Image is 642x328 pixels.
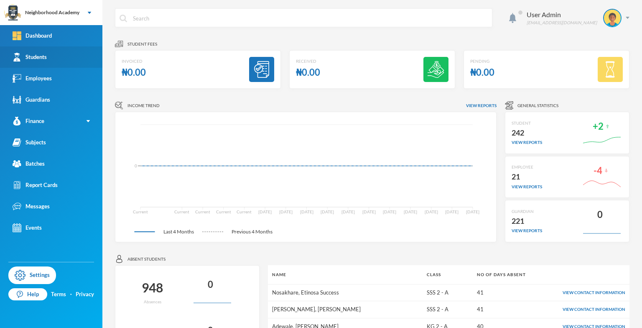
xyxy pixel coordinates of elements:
tspan: Current [174,209,189,214]
input: Search [132,9,488,28]
div: Report Cards [13,181,58,190]
td: SSS 2 - A [423,301,473,318]
span: Student fees [127,41,157,47]
div: Dashboard [13,31,52,40]
div: 0 [597,207,603,223]
td: Nosakhare, Etinosa Success [268,284,423,301]
div: Events [13,223,42,232]
tspan: [DATE] [445,209,459,214]
tspan: [DATE] [321,209,334,214]
td: [PERSON_NAME], [PERSON_NAME] [268,301,423,318]
div: STUDENT [512,120,542,126]
div: view reports [512,139,542,146]
tspan: Current [237,209,252,214]
a: Pending₦0.00 [464,50,629,89]
div: Students [13,53,47,61]
div: Invoiced [122,58,146,64]
td: 41 [473,284,543,301]
div: Finance [13,117,44,126]
th: Name [268,265,423,284]
span: Last 4 Months [155,228,202,236]
a: Invoiced₦0.00 [115,50,281,89]
td: 41 [473,301,543,318]
div: View Contact Information [547,290,625,296]
div: Received [296,58,320,64]
div: ₦0.00 [470,64,494,81]
div: Guardians [13,95,50,104]
img: STUDENT [604,10,621,26]
tspan: Current [195,209,210,214]
div: 221 [512,215,542,228]
div: Batches [13,159,45,168]
div: 242 [512,126,542,140]
div: View Contact Information [547,306,625,313]
a: Privacy [76,290,94,299]
div: Absences [144,299,161,305]
th: Class [423,265,473,284]
div: 0 [208,277,213,293]
div: ₦0.00 [122,64,146,81]
tspan: [DATE] [258,209,272,214]
img: logo [5,5,21,21]
div: -4 [594,163,602,179]
span: View reports [466,102,497,109]
tspan: [DATE] [362,209,376,214]
div: Employees [13,74,52,83]
div: GUARDIAN [512,208,542,215]
div: view reports [512,228,542,234]
div: 21 [512,170,542,184]
a: Help [8,288,47,301]
div: Subjects [13,138,46,147]
div: · [70,290,72,299]
span: Absent students [127,256,166,262]
tspan: [DATE] [425,209,438,214]
div: ₦0.00 [296,64,320,81]
span: Income Trend [127,102,160,109]
img: search [120,15,127,22]
div: Neighborhood Academy [25,9,79,16]
tspan: Current [133,209,148,214]
tspan: [DATE] [279,209,293,214]
th: No of days absent [473,265,543,284]
tspan: [DATE] [404,209,417,214]
div: Messages [13,202,50,211]
tspan: [DATE] [341,209,355,214]
a: Settings [8,266,56,284]
span: General Statistics [517,102,558,109]
td: SSS 2 - A [423,284,473,301]
span: Previous 4 Months [223,228,281,236]
tspan: Current [216,209,231,214]
tspan: 0 [135,163,137,168]
div: [EMAIL_ADDRESS][DOMAIN_NAME] [527,20,597,26]
div: Pending [470,58,494,64]
tspan: [DATE] [466,209,479,214]
a: Terms [51,290,66,299]
div: EMPLOYEE [512,164,542,170]
div: User Admin [527,10,597,20]
div: 948 [142,277,163,299]
tspan: [DATE] [300,209,313,214]
div: view reports [512,184,542,190]
tspan: [DATE] [383,209,396,214]
div: +2 [593,118,604,135]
